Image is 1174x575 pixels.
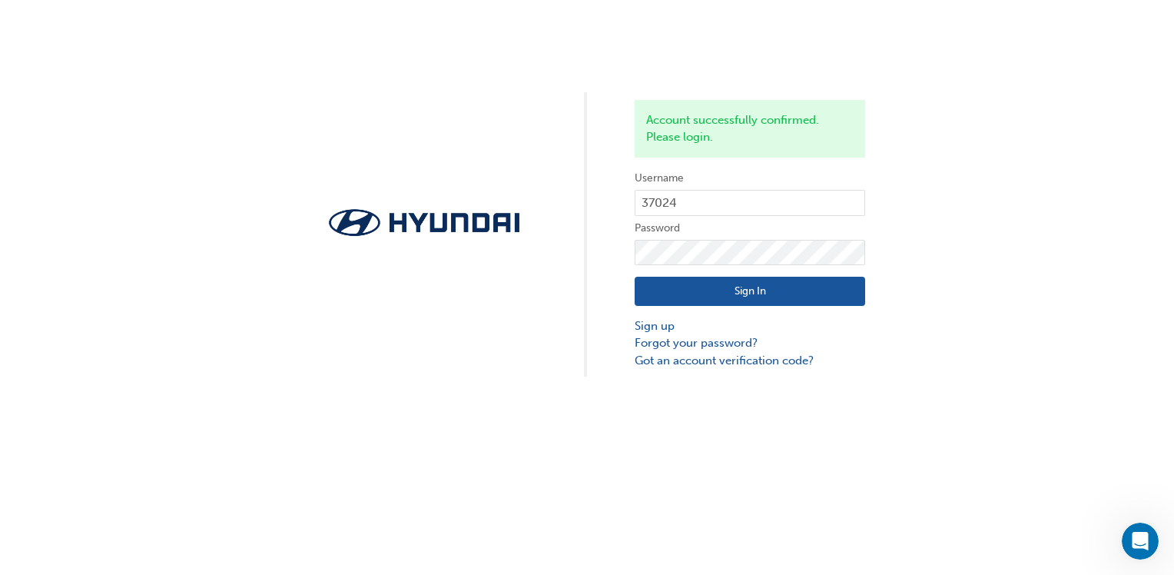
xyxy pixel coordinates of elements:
button: Sign In [635,277,865,306]
label: Username [635,169,865,188]
input: Username [635,190,865,216]
a: Got an account verification code? [635,352,865,370]
img: Trak [309,204,539,241]
iframe: Intercom live chat [1122,523,1159,560]
a: Sign up [635,317,865,335]
label: Password [635,219,865,238]
div: Account successfully confirmed. Please login. [635,100,865,158]
a: Forgot your password? [635,334,865,352]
